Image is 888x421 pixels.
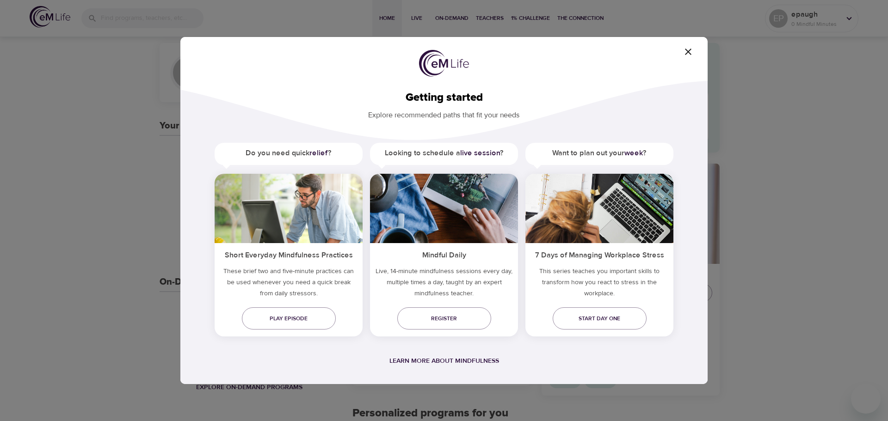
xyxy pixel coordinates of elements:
[215,243,363,266] h5: Short Everyday Mindfulness Practices
[195,91,693,104] h2: Getting started
[624,148,643,158] a: week
[370,174,518,243] img: ims
[405,314,484,323] span: Register
[560,314,639,323] span: Start day one
[309,148,328,158] a: relief
[397,307,491,329] a: Register
[195,104,693,121] p: Explore recommended paths that fit your needs
[370,266,518,303] p: Live, 14-minute mindfulness sessions every day, multiple times a day, taught by an expert mindful...
[553,307,647,329] a: Start day one
[525,174,673,243] img: ims
[215,174,363,243] img: ims
[389,357,499,365] a: Learn more about mindfulness
[525,266,673,303] p: This series teaches you important skills to transform how you react to stress in the workplace.
[370,243,518,266] h5: Mindful Daily
[215,266,363,303] h5: These brief two and five-minute practices can be used whenever you need a quick break from daily ...
[215,143,363,164] h5: Do you need quick ?
[419,50,469,77] img: logo
[249,314,328,323] span: Play episode
[242,307,336,329] a: Play episode
[370,143,518,164] h5: Looking to schedule a ?
[460,148,500,158] a: live session
[525,143,673,164] h5: Want to plan out your ?
[525,243,673,266] h5: 7 Days of Managing Workplace Stress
